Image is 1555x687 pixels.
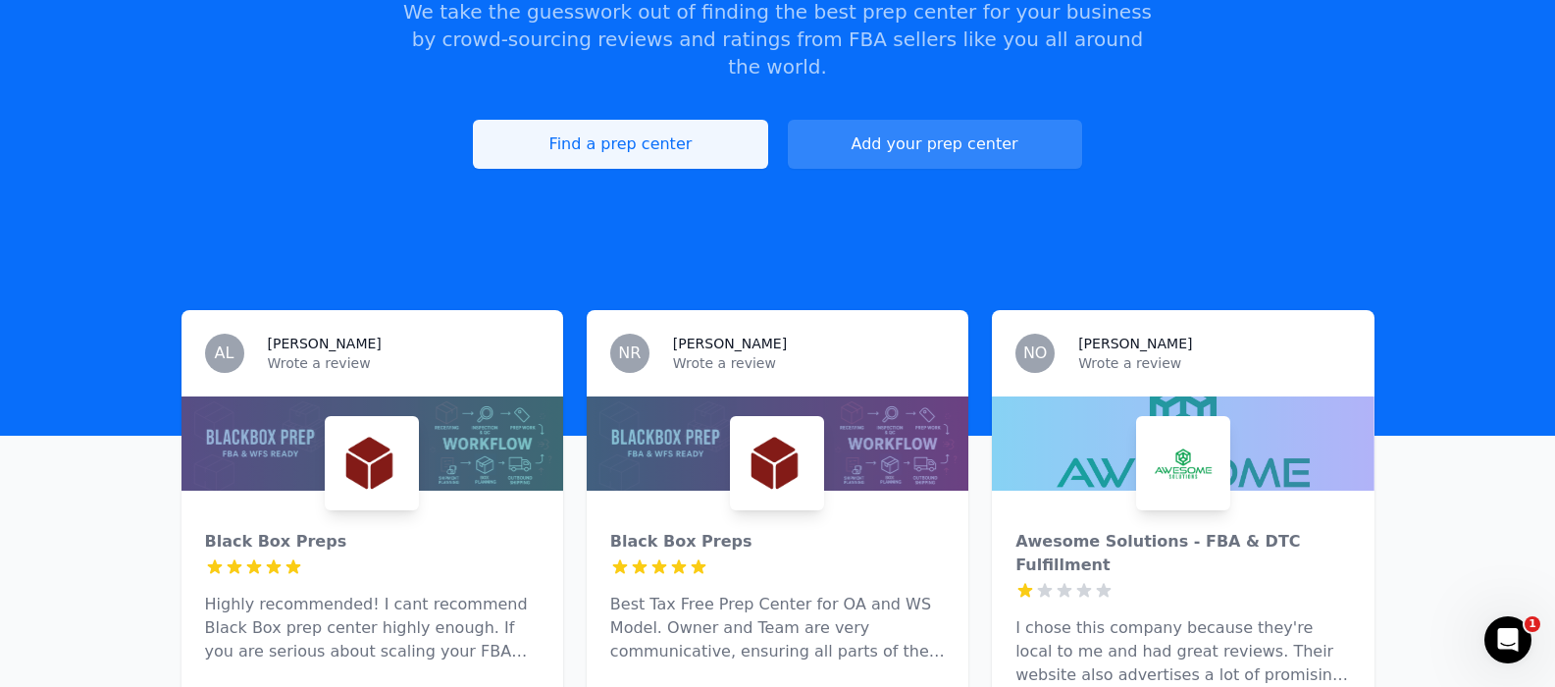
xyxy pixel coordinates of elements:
span: NR [618,345,641,361]
iframe: Intercom live chat [1484,616,1531,663]
p: I chose this company because they're local to me and had great reviews. Their website also advert... [1015,616,1350,687]
p: Wrote a review [268,353,540,373]
div: Black Box Preps [205,530,540,554]
img: Black Box Preps [734,420,820,506]
p: Wrote a review [673,353,945,373]
span: AL [215,345,234,361]
h3: [PERSON_NAME] [673,334,787,353]
h3: [PERSON_NAME] [1078,334,1192,353]
h3: [PERSON_NAME] [268,334,382,353]
span: NO [1023,345,1048,361]
a: Find a prep center [473,120,767,169]
p: Wrote a review [1078,353,1350,373]
img: Black Box Preps [329,420,415,506]
p: Highly recommended! I cant recommend Black Box prep center highly enough. If you are serious abou... [205,593,540,663]
div: Awesome Solutions - FBA & DTC Fulfillment [1015,530,1350,577]
div: Black Box Preps [610,530,945,554]
span: 1 [1525,616,1540,632]
p: Best Tax Free Prep Center for OA and WS Model. Owner and Team are very communicative, ensuring al... [610,593,945,663]
img: Awesome Solutions - FBA & DTC Fulfillment [1140,420,1226,506]
a: Add your prep center [788,120,1082,169]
